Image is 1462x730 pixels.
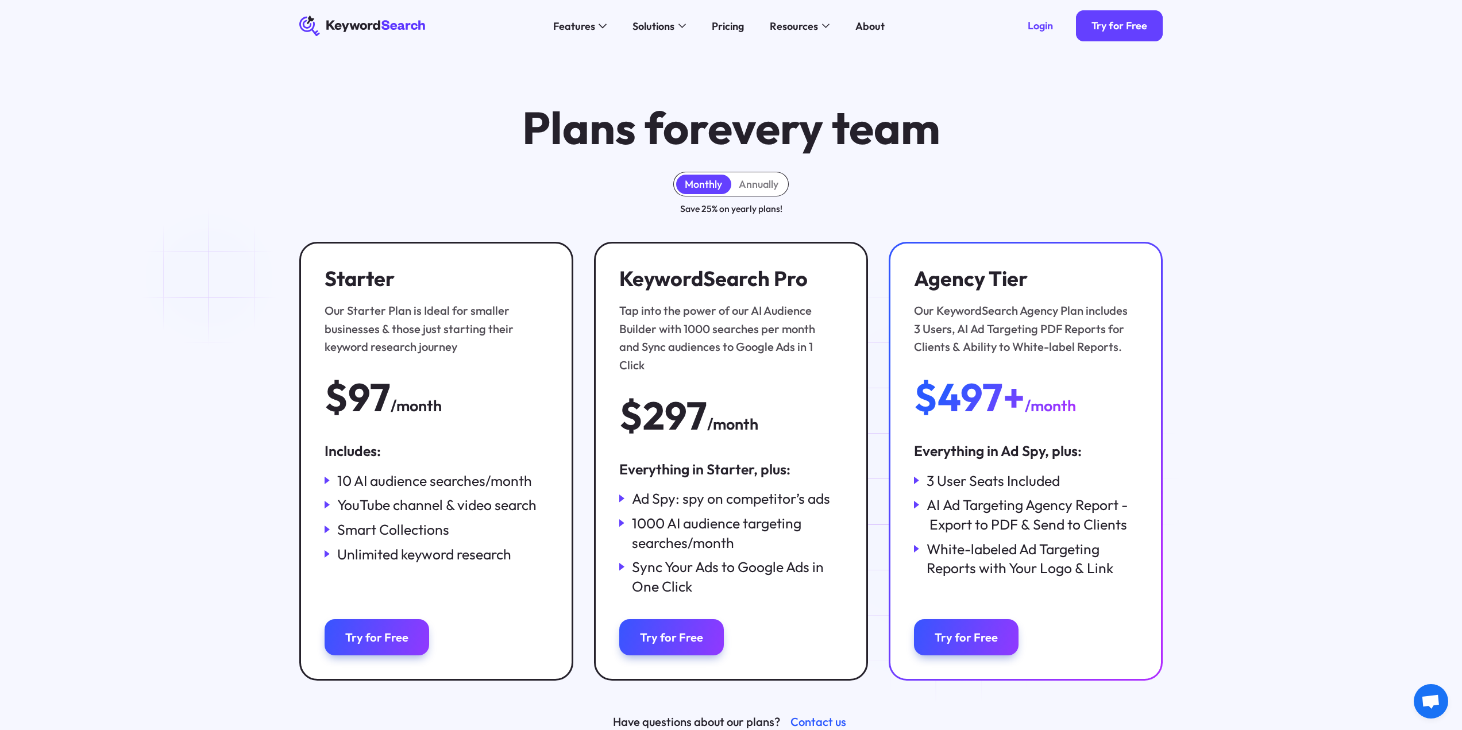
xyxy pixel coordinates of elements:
[1091,20,1147,33] div: Try for Free
[927,495,1138,534] div: AI Ad Targeting Agency Report - Export to PDF & Send to Clients
[325,441,549,461] div: Includes:
[325,302,542,356] div: Our Starter Plan is Ideal for smaller businesses & those just starting their keyword research jou...
[914,441,1138,461] div: Everything in Ad Spy, plus:
[337,520,449,539] div: Smart Collections
[619,459,843,479] div: Everything in Starter, plus:
[619,266,836,291] h3: KeywordSearch Pro
[553,18,595,34] div: Features
[640,630,703,644] div: Try for Free
[1012,10,1068,41] a: Login
[1028,20,1053,33] div: Login
[1414,684,1448,719] div: Open de chat
[619,302,836,374] div: Tap into the power of our AI Audience Builder with 1000 searches per month and Sync audiences to ...
[712,18,744,34] div: Pricing
[680,202,782,216] div: Save 25% on yearly plans!
[632,18,674,34] div: Solutions
[619,619,724,655] a: Try for Free
[632,557,843,596] div: Sync Your Ads to Google Ads in One Click
[927,539,1138,578] div: White-labeled Ad Targeting Reports with Your Logo & Link
[345,630,408,644] div: Try for Free
[927,471,1060,490] div: 3 User Seats Included
[935,630,998,644] div: Try for Free
[739,178,778,191] div: Annually
[325,377,391,418] div: $97
[1076,10,1163,41] a: Try for Free
[325,619,429,655] a: Try for Free
[848,16,893,36] a: About
[914,266,1131,291] h3: Agency Tier
[337,471,532,490] div: 10 AI audience searches/month
[914,619,1019,655] a: Try for Free
[770,18,818,34] div: Resources
[1025,393,1076,418] div: /month
[391,393,442,418] div: /month
[325,266,542,291] h3: Starter
[337,544,511,564] div: Unlimited keyword research
[337,495,537,515] div: YouTube channel & video search
[522,103,940,151] h1: Plans for
[914,377,1025,418] div: $497+
[707,412,758,436] div: /month
[708,99,940,156] span: every team
[704,16,752,36] a: Pricing
[685,178,722,191] div: Monthly
[619,395,707,437] div: $297
[855,18,885,34] div: About
[632,489,830,508] div: Ad Spy: spy on competitor’s ads
[914,302,1131,356] div: Our KeywordSearch Agency Plan includes 3 Users, AI Ad Targeting PDF Reports for Clients & Ability...
[632,513,843,552] div: 1000 AI audience targeting searches/month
